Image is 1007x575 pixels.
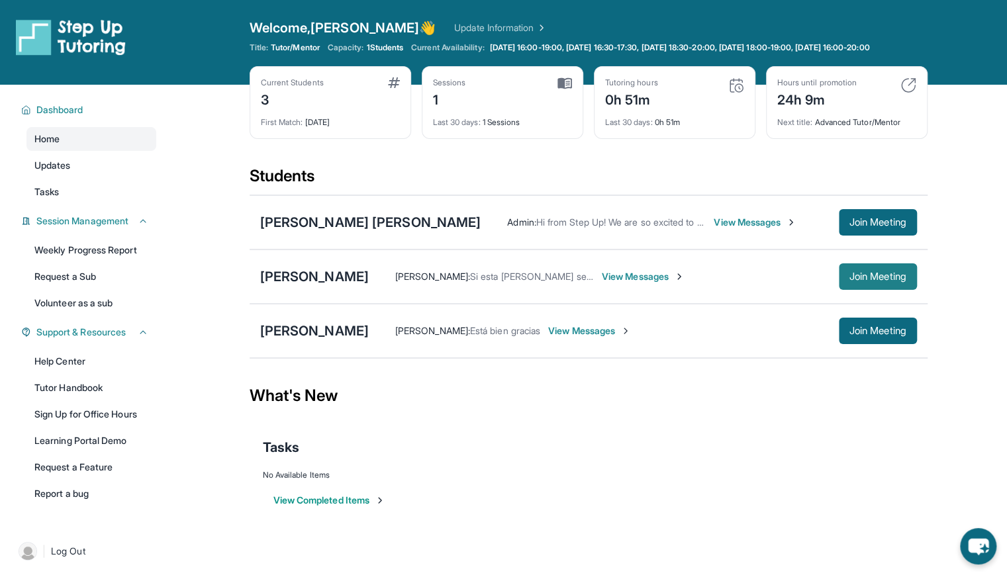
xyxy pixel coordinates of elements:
span: Session Management [36,214,128,228]
div: 0h 51m [605,88,658,109]
span: View Messages [548,324,631,337]
div: 0h 51m [605,109,744,128]
a: Updates [26,154,156,177]
a: Help Center [26,349,156,373]
div: Tutoring hours [605,77,658,88]
div: 1 [433,88,466,109]
span: 1 Students [366,42,403,53]
span: [DATE] 16:00-19:00, [DATE] 16:30-17:30, [DATE] 18:30-20:00, [DATE] 18:00-19:00, [DATE] 16:00-20:00 [490,42,870,53]
a: Volunteer as a sub [26,291,156,315]
button: View Completed Items [273,494,385,507]
button: Join Meeting [839,318,917,344]
div: Students [250,165,928,195]
span: Welcome, [PERSON_NAME] 👋 [250,19,436,37]
span: Title: [250,42,268,53]
span: Next title : [777,117,813,127]
a: Tasks [26,180,156,204]
img: Chevron-Right [674,271,685,282]
img: user-img [19,542,37,560]
span: Dashboard [36,103,83,116]
div: 3 [261,88,324,109]
a: Update Information [454,21,547,34]
a: Report a bug [26,482,156,506]
div: 1 Sessions [433,109,572,128]
img: Chevron Right [534,21,547,34]
span: Tasks [34,185,59,199]
div: [PERSON_NAME] [260,267,369,286]
span: Home [34,132,60,146]
img: card [557,77,572,89]
span: Last 30 days : [433,117,481,127]
div: [PERSON_NAME] [PERSON_NAME] [260,213,481,232]
span: First Match : [261,117,303,127]
div: 24h 9m [777,88,857,109]
span: Join Meeting [849,218,906,226]
span: View Messages [714,216,796,229]
a: |Log Out [13,537,156,566]
img: card [388,77,400,88]
button: Join Meeting [839,263,917,290]
span: Tasks [263,438,299,457]
a: Request a Sub [26,265,156,288]
div: Hours until promotion [777,77,857,88]
a: Request a Feature [26,455,156,479]
span: Current Availability: [411,42,484,53]
img: card [900,77,916,93]
div: What's New [250,367,928,425]
span: Log Out [51,545,85,558]
button: chat-button [960,528,996,564]
span: Support & Resources [36,326,126,339]
div: [DATE] [261,109,400,128]
span: Join Meeting [849,327,906,335]
span: Last 30 days : [605,117,653,127]
span: Si esta [PERSON_NAME] se puede conectar con una clave [470,271,715,282]
img: Chevron-Right [620,326,631,336]
img: logo [16,19,126,56]
a: Tutor Handbook [26,376,156,400]
span: Join Meeting [849,273,906,281]
a: Home [26,127,156,151]
span: Updates [34,159,71,172]
span: [PERSON_NAME] : [395,271,470,282]
div: [PERSON_NAME] [260,322,369,340]
span: [PERSON_NAME] : [395,325,470,336]
a: Sign Up for Office Hours [26,402,156,426]
img: card [728,77,744,93]
button: Join Meeting [839,209,917,236]
span: Admin : [507,216,536,228]
div: Current Students [261,77,324,88]
button: Dashboard [31,103,148,116]
div: Advanced Tutor/Mentor [777,109,916,128]
span: | [42,543,46,559]
img: Chevron-Right [786,217,796,228]
button: Support & Resources [31,326,148,339]
div: No Available Items [263,470,914,480]
span: Está bien gracias [470,325,540,336]
button: Session Management [31,214,148,228]
span: View Messages [602,270,685,283]
a: Weekly Progress Report [26,238,156,262]
a: [DATE] 16:00-19:00, [DATE] 16:30-17:30, [DATE] 18:30-20:00, [DATE] 18:00-19:00, [DATE] 16:00-20:00 [487,42,873,53]
div: Sessions [433,77,466,88]
span: Tutor/Mentor [271,42,320,53]
span: Capacity: [328,42,364,53]
a: Learning Portal Demo [26,429,156,453]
